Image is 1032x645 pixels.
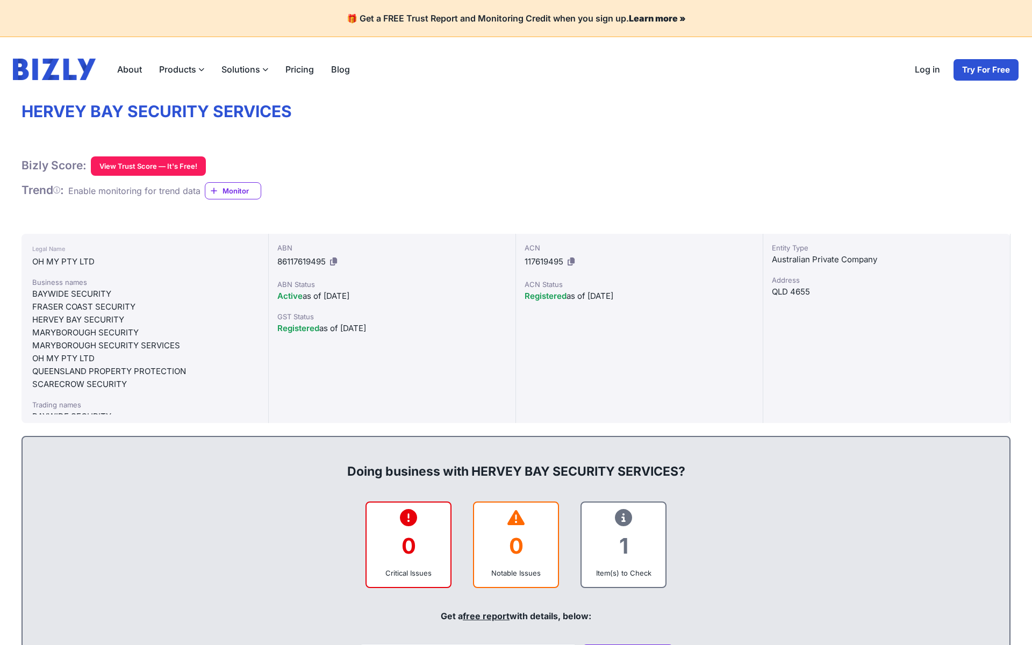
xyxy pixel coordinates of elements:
[463,611,510,621] a: free report
[32,277,257,288] div: Business names
[772,253,1001,266] div: Australian Private Company
[277,322,507,335] div: as of [DATE]
[375,568,442,578] div: Critical Issues
[205,182,261,199] a: Monitor
[525,290,754,303] div: as of [DATE]
[441,611,591,621] span: Get a with details, below:
[277,291,303,301] span: Active
[32,352,257,365] div: OH MY PTY LTD
[109,59,150,80] a: About
[277,256,326,267] span: 86117619495
[322,59,359,80] a: Blog
[32,399,257,410] div: Trading names
[32,378,257,391] div: SCARECROW SECURITY
[21,159,87,173] h1: Bizly Score:
[483,568,549,578] div: Notable Issues
[32,255,257,268] div: OH MY PTY LTD
[68,184,200,197] div: Enable monitoring for trend data
[32,288,257,300] div: BAYWIDE SECURITY
[32,326,257,339] div: MARYBOROUGH SECURITY
[32,313,257,326] div: HERVEY BAY SECURITY
[21,183,64,197] span: Trend :
[277,323,319,333] span: Registered
[13,13,1019,24] h4: 🎁 Get a FREE Trust Report and Monitoring Credit when you sign up.
[525,279,754,290] div: ACN Status
[277,279,507,290] div: ABN Status
[32,365,257,378] div: QUEENSLAND PROPERTY PROTECTION
[953,59,1019,81] a: Try For Free
[277,311,507,322] div: GST Status
[277,242,507,253] div: ABN
[32,410,257,423] div: BAYWIDE SECURITY
[906,59,949,81] a: Log in
[277,59,322,80] a: Pricing
[772,285,1001,298] div: QLD 4655
[277,290,507,303] div: as of [DATE]
[32,339,257,352] div: MARYBOROUGH SECURITY SERVICES
[483,524,549,568] div: 0
[32,242,257,255] div: Legal Name
[525,242,754,253] div: ACN
[590,524,657,568] div: 1
[525,291,567,301] span: Registered
[150,59,213,80] label: Products
[213,59,277,80] label: Solutions
[33,446,999,480] div: Doing business with HERVEY BAY SECURITY SERVICES?
[32,300,257,313] div: FRASER COAST SECURITY
[13,59,96,80] img: bizly_logo.svg
[590,568,657,578] div: Item(s) to Check
[91,156,206,176] button: View Trust Score — It's Free!
[21,102,1010,122] h1: HERVEY BAY SECURITY SERVICES
[629,13,686,24] a: Learn more »
[375,524,442,568] div: 0
[772,242,1001,253] div: Entity Type
[525,256,563,267] span: 117619495
[772,275,1001,285] div: Address
[223,185,261,196] span: Monitor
